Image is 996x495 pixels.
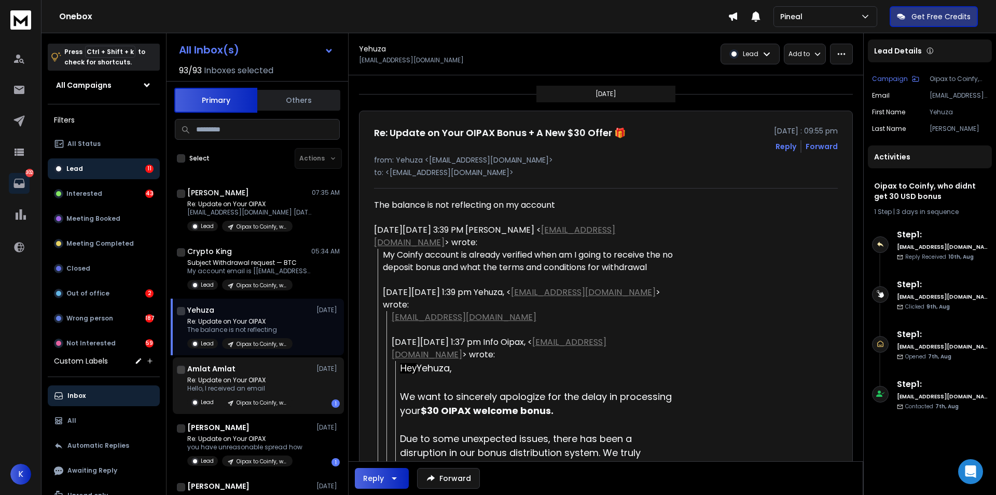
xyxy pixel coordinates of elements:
p: 07:35 AM [312,189,340,197]
button: Campaign [872,75,919,83]
p: Oipax to Coinfy, who didnt get 30 USD bonus [237,340,286,348]
a: [EMAIL_ADDRESS][DOMAIN_NAME] [392,311,536,323]
p: Add to [789,50,810,58]
p: Meeting Booked [66,215,120,223]
button: Inbox [48,385,160,406]
p: [DATE] [316,423,340,432]
p: Automatic Replies [67,442,129,450]
div: Open Intercom Messenger [958,459,983,484]
h1: Yehuza [359,44,386,54]
h3: Custom Labels [54,356,108,366]
button: Primary [174,88,257,113]
span: Due to some unexpected issues, there has been a disruption in our bonus distribution system. We t... [400,432,663,487]
div: 2 [145,289,154,298]
p: Subject Withdrawal request — BTC [187,259,312,267]
button: K [10,464,31,485]
p: Interested [66,190,102,198]
span: 10th, Aug [948,253,974,261]
div: My Coinfy account is already verified when am I going to receive the no deposit bonus and what th... [383,249,677,274]
h1: [PERSON_NAME] [187,422,250,433]
p: Re: Update on Your OIPAX [187,200,312,208]
button: Automatic Replies [48,435,160,456]
button: Forward [417,468,480,489]
p: Re: Update on Your OIPAX [187,376,293,384]
h1: Oipax to Coinfy, who didnt get 30 USD bonus [874,181,986,202]
button: All [48,410,160,431]
p: [DATE] [316,365,340,373]
p: Oipax to Coinfy, who didnt get 30 USD bonus [237,223,286,231]
div: The balance is not reflecting on my account [374,199,677,211]
p: [DATE] [596,90,616,98]
p: Clicked [905,303,950,311]
button: Not Interested59 [48,333,160,354]
img: logo [10,10,31,30]
p: [DATE] [316,482,340,490]
h6: Step 1 : [897,229,988,241]
button: Reply [355,468,409,489]
p: All Status [67,140,101,148]
span: 3 days in sequence [896,207,959,216]
span: 93 / 93 [179,64,202,77]
button: All Inbox(s) [171,39,342,60]
p: Contacted [905,403,959,410]
p: Hello, I received an email [187,384,293,393]
span: 7th, Aug [935,403,959,410]
button: Wrong person187 [48,308,160,329]
p: Last Name [872,125,906,133]
div: 1 [331,458,340,466]
p: Lead [66,165,83,173]
p: [PERSON_NAME] [930,125,988,133]
p: Oipax to Coinfy, who didnt get 30 USD bonus [237,282,286,289]
h3: Inboxes selected [204,64,273,77]
p: [EMAIL_ADDRESS][DOMAIN_NAME] [930,91,988,100]
p: Meeting Completed [66,239,134,248]
p: The balance is not reflecting [187,326,293,334]
p: 05:34 AM [311,247,340,256]
div: Activities [868,145,992,168]
p: [EMAIL_ADDRESS][DOMAIN_NAME] [DATE][DATE], [187,208,312,217]
p: Yehuza [930,108,988,116]
p: [DATE] : 09:55 pm [774,126,838,136]
h1: Onebox [59,10,728,23]
button: Lead11 [48,158,160,179]
button: All Campaigns [48,75,160,96]
strong: $30 OIPAX welcome bonus. [421,404,554,417]
h1: Amlat Amlat [187,364,236,374]
p: Lead [201,457,214,465]
p: Pineal [780,11,807,22]
p: Lead [201,398,214,406]
a: 302 [9,173,30,194]
p: Press to check for shortcuts. [64,47,145,68]
button: Closed [48,258,160,279]
h1: Crypto King [187,246,232,257]
h1: All Campaigns [56,80,112,90]
h1: [PERSON_NAME] [187,481,250,491]
span: 9th, Aug [926,303,950,311]
h6: [EMAIL_ADDRESS][DOMAIN_NAME] [897,343,988,351]
span: Hey [400,363,417,373]
button: Get Free Credits [890,6,978,27]
span: Ctrl + Shift + k [85,46,135,58]
span: 7th, Aug [928,353,951,360]
a: [EMAIL_ADDRESS][DOMAIN_NAME] [511,286,656,298]
h3: Filters [48,113,160,127]
h1: Yehuza [187,305,214,315]
p: Reply Received [905,253,974,261]
h6: [EMAIL_ADDRESS][DOMAIN_NAME] [897,393,988,400]
p: Closed [66,264,90,273]
a: [EMAIL_ADDRESS][DOMAIN_NAME] [374,224,615,248]
p: Oipax to Coinfy, who didnt get 30 USD bonus [930,75,988,83]
p: All [67,417,76,425]
span: Yehuza, [417,362,452,374]
div: 187 [145,314,154,323]
div: 11 [145,165,154,173]
button: All Status [48,133,160,154]
p: 302 [25,169,34,177]
button: Meeting Booked [48,208,160,229]
p: Inbox [67,392,86,400]
h6: [EMAIL_ADDRESS][DOMAIN_NAME] [897,293,988,301]
p: Lead [201,222,214,230]
p: to: <[EMAIL_ADDRESS][DOMAIN_NAME]> [374,167,838,178]
div: [DATE][DATE] 1:39 pm Yehuza, < > wrote: [383,286,677,311]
